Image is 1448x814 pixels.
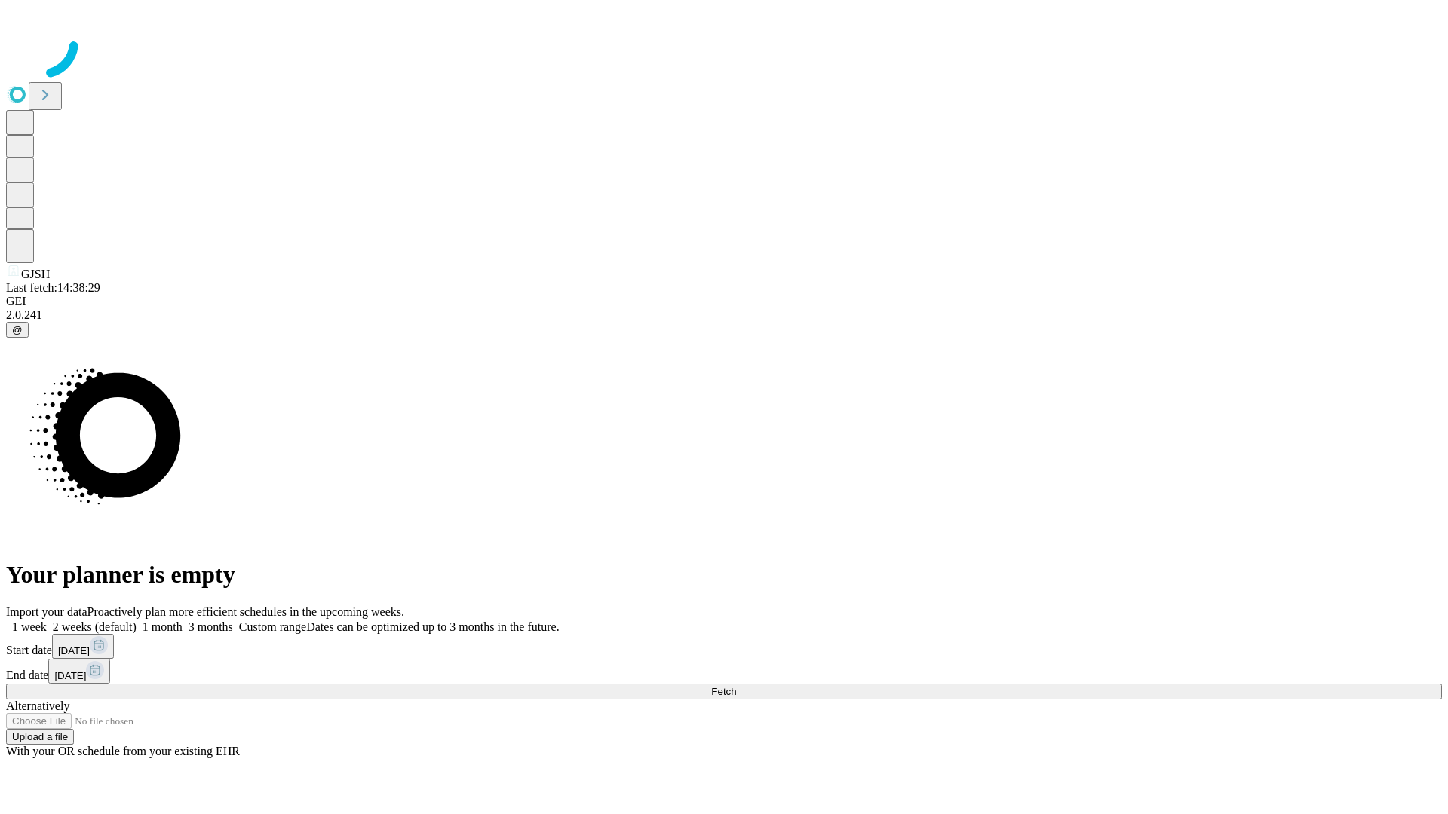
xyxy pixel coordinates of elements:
[58,645,90,656] span: [DATE]
[52,634,114,659] button: [DATE]
[12,620,47,633] span: 1 week
[48,659,110,684] button: [DATE]
[239,620,306,633] span: Custom range
[6,322,29,338] button: @
[6,308,1442,322] div: 2.0.241
[53,620,137,633] span: 2 weeks (default)
[12,324,23,335] span: @
[6,684,1442,699] button: Fetch
[189,620,233,633] span: 3 months
[6,729,74,745] button: Upload a file
[6,745,240,757] span: With your OR schedule from your existing EHR
[143,620,183,633] span: 1 month
[6,295,1442,308] div: GEI
[87,605,404,618] span: Proactively plan more efficient schedules in the upcoming weeks.
[6,634,1442,659] div: Start date
[6,281,100,294] span: Last fetch: 14:38:29
[6,659,1442,684] div: End date
[6,605,87,618] span: Import your data
[54,670,86,681] span: [DATE]
[21,268,50,280] span: GJSH
[6,561,1442,589] h1: Your planner is empty
[306,620,559,633] span: Dates can be optimized up to 3 months in the future.
[6,699,69,712] span: Alternatively
[711,686,736,697] span: Fetch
